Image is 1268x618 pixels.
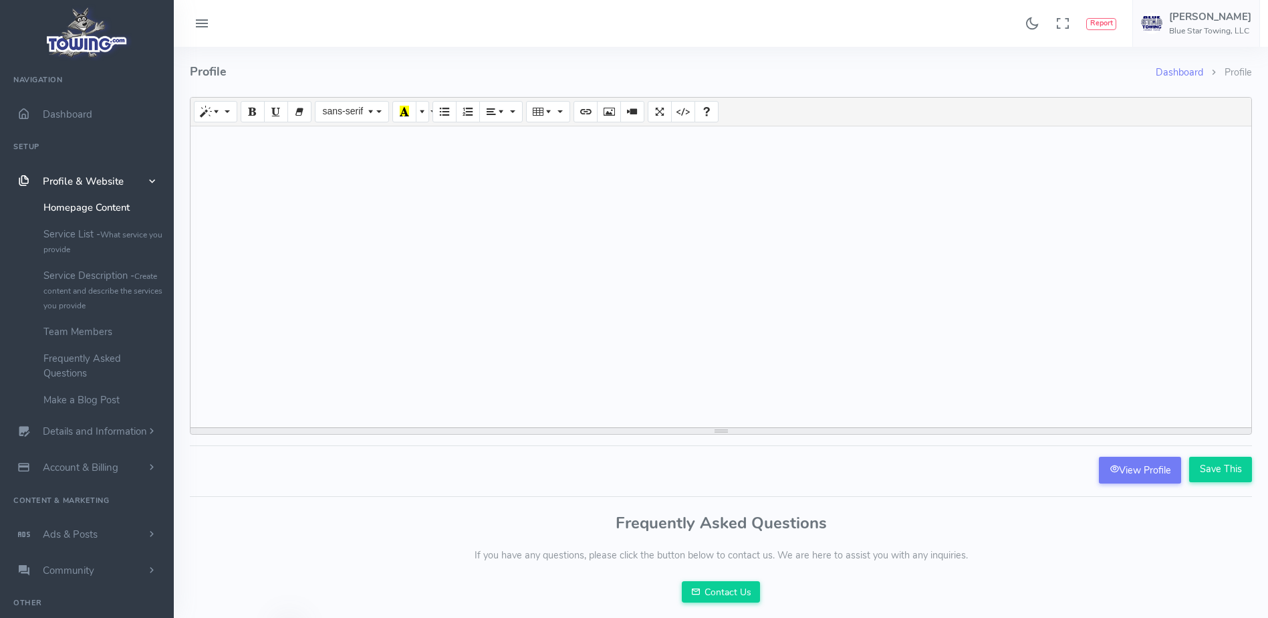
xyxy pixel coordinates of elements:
small: Create content and describe the services you provide [43,271,162,311]
span: Community [43,564,94,577]
span: sans-serif [322,106,363,116]
a: View Profile [1099,457,1181,484]
img: user-image [1141,13,1162,34]
span: Account & Billing [43,461,118,474]
button: Ordered list (CTRL+SHIFT+NUM8) [456,101,480,122]
small: What service you provide [43,229,162,255]
button: Table [526,101,569,122]
button: Video [620,101,644,122]
a: Service Description -Create content and describe the services you provide [33,262,174,318]
button: Unordered list (CTRL+SHIFT+NUM7) [432,101,457,122]
h5: [PERSON_NAME] [1169,11,1251,22]
p: If you have any questions, please click the button below to contact us. We are here to assist you... [190,548,1252,563]
img: logo [42,4,132,61]
a: Team Members [33,318,174,345]
span: Details and Information [43,425,147,439]
button: Font Family [315,101,388,122]
button: Picture [597,101,621,122]
input: Save This [1189,457,1252,482]
h4: Profile [190,47,1156,97]
a: Service List -What service you provide [33,221,174,262]
div: resize [191,428,1251,434]
button: Paragraph [479,101,523,122]
span: Dashboard [43,108,92,121]
button: Full Screen [648,101,672,122]
button: More Color [416,101,429,122]
button: Style [194,101,237,122]
button: Code View [671,101,695,122]
a: Make a Blog Post [33,387,174,413]
li: Profile [1203,66,1252,80]
h3: Frequently Asked Questions [190,514,1252,532]
a: Homepage Content [33,194,174,221]
button: Bold (CTRL+B) [241,101,265,122]
h6: Blue Star Towing, LLC [1169,27,1251,35]
button: Recent Color [392,101,416,122]
button: Remove Font Style (CTRL+\) [287,101,311,122]
button: Help [694,101,719,122]
span: Profile & Website [43,175,124,188]
a: Contact Us [682,581,761,603]
a: Dashboard [1156,66,1203,79]
a: Frequently Asked Questions [33,345,174,387]
button: Report [1086,18,1116,30]
button: Underline (CTRL+U) [264,101,288,122]
button: Link (CTRL+K) [574,101,598,122]
span: Ads & Posts [43,528,98,541]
